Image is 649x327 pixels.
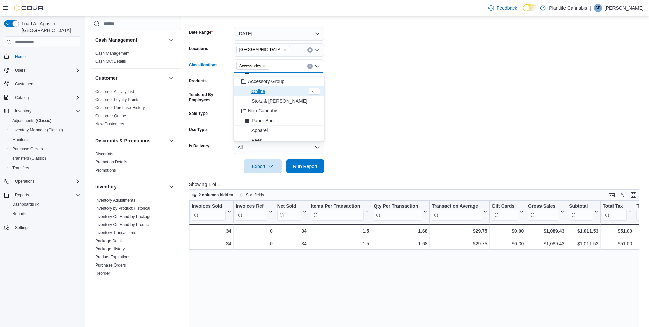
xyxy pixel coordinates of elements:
a: Customer Activity List [95,89,134,94]
div: $51.00 [603,227,632,235]
button: [DATE] [234,27,324,41]
a: Inventory On Hand by Product [95,222,150,227]
div: Net Sold [277,203,301,221]
div: Items Per Transaction [311,203,364,221]
span: Reports [15,192,29,198]
span: Home [12,52,80,60]
label: Locations [189,46,208,51]
span: Customers [15,81,34,87]
span: Discounts [95,151,113,157]
span: Dashboards [9,200,80,208]
button: Inventory [95,183,166,190]
button: Catalog [1,93,83,102]
button: Invoices Sold [192,203,231,221]
label: Tendered By Employees [189,92,231,103]
span: Customer Queue [95,113,126,119]
div: Qty Per Transaction [374,203,422,210]
button: Operations [1,177,83,186]
button: Discounts & Promotions [95,137,166,144]
a: Purchase Orders [95,263,126,268]
div: $0.00 [491,240,524,248]
button: Customer [95,75,166,81]
button: Keyboard shortcuts [608,191,616,199]
div: Aaron Black [594,4,602,12]
button: Fees [234,135,324,145]
button: Display options [619,191,627,199]
button: Transfers [7,163,83,173]
div: Customer [90,87,181,131]
span: Apparel [251,127,268,134]
span: Feedback [497,5,517,11]
a: Customer Purchase History [95,105,145,110]
span: Customer Purchase History [95,105,145,110]
span: Fees [251,137,262,144]
a: Feedback [486,1,520,15]
span: Run Report [293,163,317,170]
p: Plantlife Cannabis [549,4,587,12]
a: Dashboards [7,200,83,209]
input: Dark Mode [523,4,537,11]
div: 1.5 [311,227,369,235]
button: Inventory Manager (Classic) [7,125,83,135]
span: Accessory Group [248,78,284,85]
span: Reports [12,191,80,199]
span: Adjustments (Classic) [12,118,51,123]
button: Catalog [12,94,31,102]
span: Adjustments (Classic) [9,117,80,125]
span: Accessories [239,62,261,69]
span: Transfers [9,164,80,172]
button: Cash Management [167,36,175,44]
div: Gift Cards [491,203,518,210]
div: Subtotal [569,203,593,221]
button: 2 columns hidden [189,191,236,199]
a: Promotion Details [95,160,127,165]
span: Non-Cannabis [248,107,279,114]
div: $29.75 [432,227,487,235]
span: Operations [15,179,35,184]
div: Gross Sales [528,203,559,221]
button: Users [12,66,28,74]
span: Catalog [12,94,80,102]
button: Qty Per Transaction [374,203,427,221]
div: 34 [277,227,306,235]
button: Gross Sales [528,203,564,221]
div: 0 [236,240,272,248]
span: 2 columns hidden [199,192,233,198]
span: Customer Loyalty Points [95,97,139,102]
span: Users [15,68,25,73]
div: 1.68 [374,240,427,248]
a: Purchase Orders [9,145,46,153]
a: Discounts [95,152,113,156]
div: $1,089.43 [528,240,564,248]
div: Gross Sales [528,203,559,210]
a: Transfers [9,164,32,172]
button: Remove Accessories from selection in this group [262,64,266,68]
button: Transfers (Classic) [7,154,83,163]
a: Package Details [95,238,125,243]
span: Inventory by Product Historical [95,206,150,211]
button: Settings [1,223,83,232]
button: Online [234,86,324,96]
button: Transaction Average [432,203,487,221]
h3: Cash Management [95,36,137,43]
a: Dashboards [9,200,42,208]
button: Net Sold [277,203,306,221]
a: Inventory On Hand by Package [95,214,152,219]
span: Reports [9,210,80,218]
span: Reorder [95,271,110,276]
button: Items Per Transaction [311,203,369,221]
button: Customer [167,74,175,82]
button: Inventory [1,106,83,116]
span: AB [595,4,601,12]
div: $51.00 [603,240,632,248]
button: Non-Cannabis [234,106,324,116]
button: Accessory Group [234,77,324,86]
button: Inventory [167,183,175,191]
span: Online [251,88,265,95]
span: Transfers [12,165,29,171]
div: Qty Per Transaction [374,203,422,221]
